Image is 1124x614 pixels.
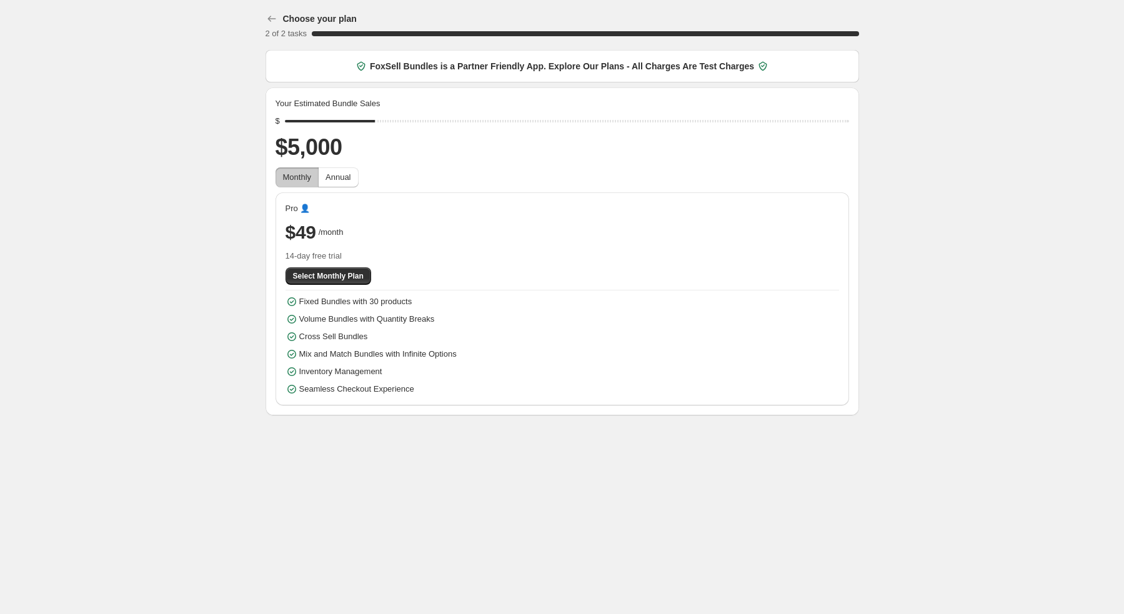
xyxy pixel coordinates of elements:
[286,202,311,215] span: Pro 👤
[286,267,371,285] button: Select Monthly Plan
[318,167,358,187] button: Annual
[276,97,380,110] span: Your Estimated Bundle Sales
[370,60,754,72] span: FoxSell Bundles is a Partner Friendly App. Explore Our Plans - All Charges Are Test Charges
[299,348,457,360] span: Mix and Match Bundles with Infinite Options
[326,172,351,182] span: Annual
[283,12,357,25] h3: Choose your plan
[299,383,414,395] span: Seamless Checkout Experience
[299,295,412,308] span: Fixed Bundles with 30 products
[319,226,344,239] span: /month
[266,29,307,38] span: 2 of 2 tasks
[299,330,368,343] span: Cross Sell Bundles
[276,167,319,187] button: Monthly
[283,172,312,182] span: Monthly
[276,132,849,162] h2: $5,000
[299,313,435,325] span: Volume Bundles with Quantity Breaks
[293,271,364,281] span: Select Monthly Plan
[299,365,382,378] span: Inventory Management
[286,250,839,262] span: 14-day free trial
[286,220,316,245] span: $49
[276,115,280,127] div: $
